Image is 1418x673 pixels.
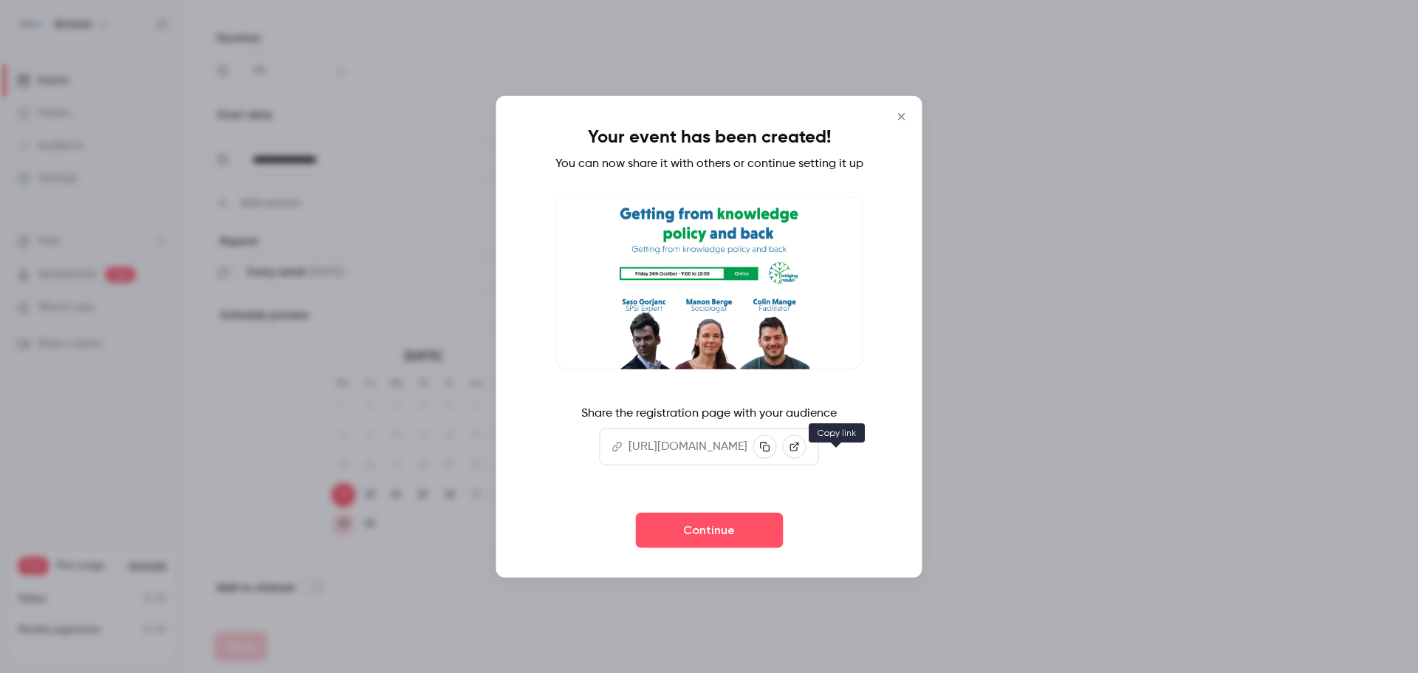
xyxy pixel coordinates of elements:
[555,154,863,172] p: You can now share it with others or continue setting it up
[628,438,747,456] p: [URL][DOMAIN_NAME]
[635,513,783,548] button: Continue
[588,125,831,148] h1: Your event has been created!
[887,101,917,131] button: Close
[581,405,837,423] p: Share the registration page with your audience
